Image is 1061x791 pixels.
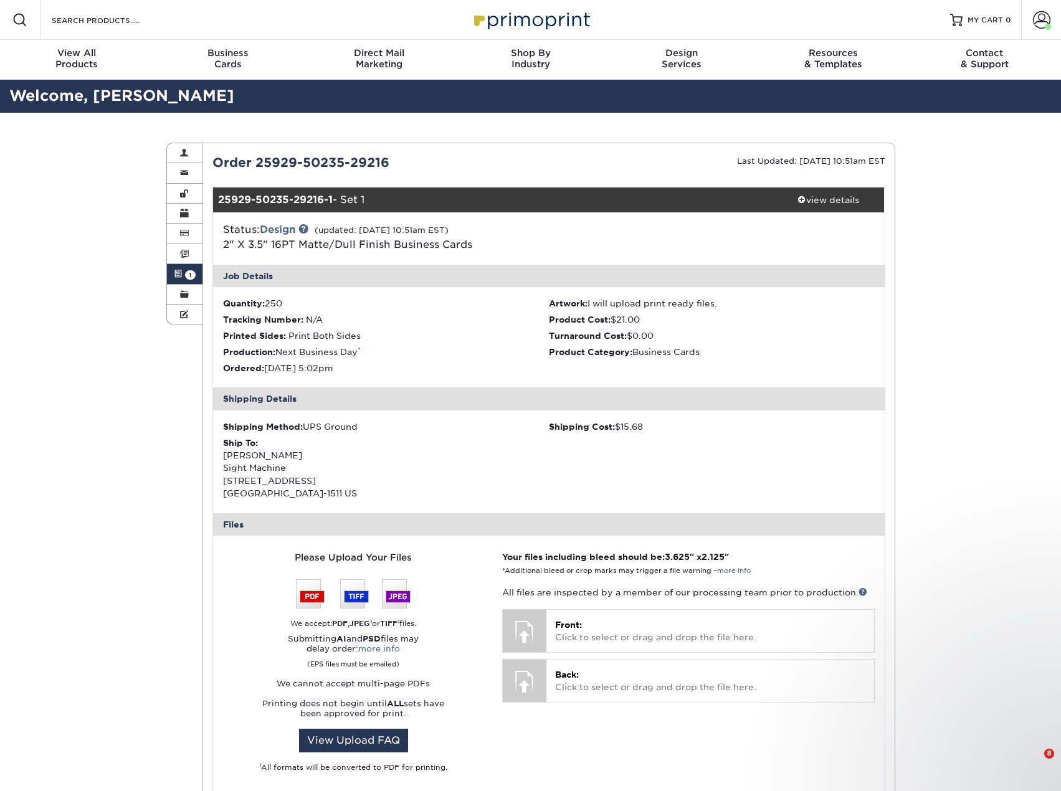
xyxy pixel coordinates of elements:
strong: Printed Sides: [223,331,286,341]
span: Design [606,47,758,59]
div: All formats will be converted to PDF for printing. [223,762,483,773]
div: $15.68 [549,420,875,433]
span: 3.625 [665,552,690,562]
div: Job Details [213,265,885,287]
strong: Product Cost: [549,315,611,324]
a: Shop ByIndustry [455,40,606,80]
small: Last Updated: [DATE] 10:51am EST [737,156,885,166]
a: Contact& Support [909,40,1060,80]
div: & Support [909,47,1060,70]
strong: AI [336,634,346,643]
strong: Tracking Number: [223,315,303,324]
sup: 1 [259,762,261,769]
span: MY CART [968,15,1003,26]
span: 2.125 [702,552,725,562]
div: [PERSON_NAME] Sight Machine [STREET_ADDRESS] [GEOGRAPHIC_DATA]-1511 US [223,437,549,500]
a: DesignServices [606,40,758,80]
div: Services [606,47,758,70]
span: Business [152,47,303,59]
div: Industry [455,47,606,70]
strong: TIFF [380,619,397,628]
li: Business Cards [549,346,875,358]
strong: Production: [223,347,275,357]
div: Shipping Details [213,387,885,410]
strong: Turnaround Cost: [549,331,627,341]
input: SEARCH PRODUCTS..... [50,12,172,27]
strong: Shipping Method: [223,422,303,432]
p: Submitting and files may delay order: [223,634,483,669]
a: Direct MailMarketing [303,40,455,80]
strong: Ship To: [223,438,258,448]
span: 1 [185,270,196,280]
div: Files [213,513,885,536]
span: Front: [555,620,582,630]
span: 0 [1006,16,1011,24]
div: Status: [214,222,660,252]
img: We accept: PSD, TIFF, or JPEG (JPG) [296,579,411,609]
small: *Additional bleed or crop marks may trigger a file warning – [502,567,751,575]
div: - Set 1 [213,187,773,212]
strong: Your files including bleed should be: " x " [502,552,729,562]
li: [DATE] 5:02pm [223,362,549,374]
div: view details [773,194,885,206]
a: BusinessCards [152,40,303,80]
a: View AllProducts [1,40,153,80]
iframe: Intercom live chat [1019,749,1049,779]
li: $21.00 [549,313,875,326]
sup: 1 [397,618,399,625]
a: 2" X 3.5" 16PT Matte/Dull Finish Business Cards [223,239,472,250]
strong: Artwork: [549,298,588,308]
div: & Templates [758,47,909,70]
a: more info [358,644,400,653]
div: Products [1,47,153,70]
a: Design [260,224,295,235]
span: Contact [909,47,1060,59]
small: (EPS files must be emailed) [307,654,399,669]
div: Cards [152,47,303,70]
p: Printing does not begin until sets have been approved for print. [223,699,483,719]
strong: Product Category: [549,347,632,357]
strong: Ordered: [223,363,264,373]
div: Marketing [303,47,455,70]
span: Shop By [455,47,606,59]
strong: JPEG [350,619,370,628]
span: N/A [306,315,323,324]
a: 1 [167,264,203,284]
li: I will upload print ready files. [549,297,875,310]
div: Order 25929-50235-29216 [203,153,549,172]
a: View Upload FAQ [299,729,408,752]
a: view details [773,187,885,212]
p: All files are inspected by a member of our processing team prior to production. [502,586,874,599]
li: 250 [223,297,549,310]
span: View All [1,47,153,59]
strong: Quantity: [223,298,265,308]
strong: PSD [363,634,381,643]
div: We accept: , or files. [223,618,483,629]
strong: ALL [387,699,404,708]
li: $0.00 [549,329,875,342]
p: We cannot accept multi-page PDFs [223,679,483,689]
div: UPS Ground [223,420,549,433]
p: Click to select or drag and drop the file here. [555,618,865,644]
strong: PDF [332,619,348,628]
span: Print Both Sides [288,331,361,341]
sup: 1 [370,618,372,625]
span: Back: [555,670,579,680]
a: Resources& Templates [758,40,909,80]
span: Direct Mail [303,47,455,59]
p: Click to select or drag and drop the file here. [555,668,865,694]
small: (updated: [DATE] 10:51am EST) [315,225,449,235]
strong: 25929-50235-29216-1 [218,194,333,206]
a: more info [717,567,751,575]
img: Primoprint [469,6,593,33]
li: Next Business Day [223,346,549,358]
span: 8 [1044,749,1054,759]
strong: Shipping Cost: [549,422,615,432]
div: Please Upload Your Files [223,551,483,564]
span: Resources [758,47,909,59]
